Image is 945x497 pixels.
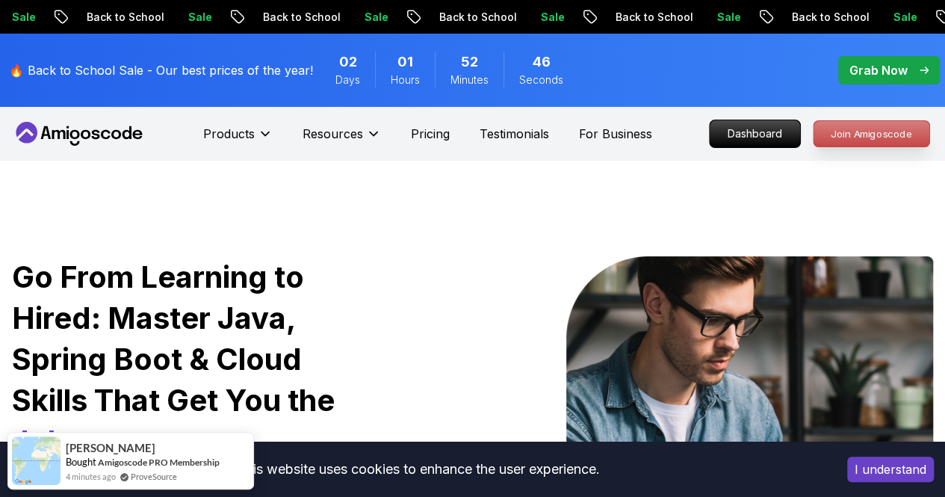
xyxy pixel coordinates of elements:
button: Resources [303,125,381,155]
a: Join Amigoscode [813,120,930,147]
span: Minutes [450,72,489,87]
button: Accept cookies [847,457,934,482]
p: Grab Now [849,61,908,79]
p: 🔥 Back to School Sale - Our best prices of the year! [9,61,313,79]
p: Resources [303,125,363,143]
span: Job [12,423,66,460]
span: Seconds [519,72,563,87]
span: [PERSON_NAME] [66,442,155,454]
span: 1 Hours [397,52,413,72]
a: ProveSource [131,470,177,483]
p: Sale [176,10,223,25]
span: Bought [66,456,96,468]
a: Dashboard [709,120,801,148]
p: Back to School [603,10,704,25]
p: Sale [881,10,929,25]
span: 4 minutes ago [66,470,116,483]
p: Back to School [779,10,881,25]
img: provesource social proof notification image [12,436,61,485]
p: Back to School [427,10,528,25]
p: Sale [704,10,752,25]
span: Days [335,72,360,87]
span: 52 Minutes [461,52,478,72]
p: Join Amigoscode [814,121,929,146]
div: This website uses cookies to enhance the user experience. [11,453,825,486]
p: Sale [352,10,400,25]
a: Testimonials [480,125,549,143]
p: Back to School [250,10,352,25]
span: 46 Seconds [533,52,551,72]
p: Sale [528,10,576,25]
h1: Go From Learning to Hired: Master Java, Spring Boot & Cloud Skills That Get You the [12,256,382,462]
a: Pricing [411,125,450,143]
p: Dashboard [710,120,800,147]
a: For Business [579,125,652,143]
p: Products [203,125,255,143]
p: Back to School [74,10,176,25]
span: Hours [391,72,420,87]
button: Products [203,125,273,155]
a: Amigoscode PRO Membership [98,457,220,468]
span: 2 Days [339,52,357,72]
